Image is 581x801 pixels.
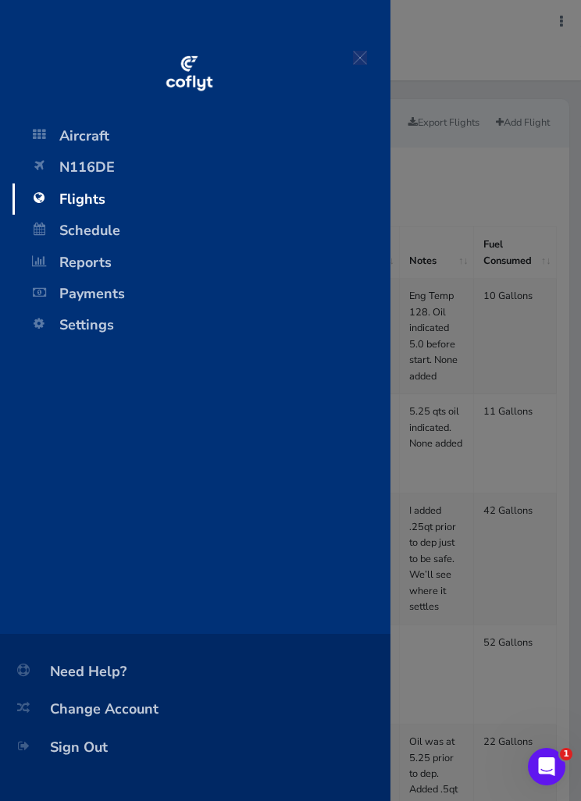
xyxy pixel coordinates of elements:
[28,309,375,340] span: Settings
[12,151,390,183] a: N116DE
[353,51,367,65] img: close
[163,51,215,98] img: coflyt logo
[19,693,372,724] span: Change Account
[28,183,375,215] span: Flights
[19,656,372,687] span: Need Help?
[12,278,390,309] a: Payments
[28,120,375,151] span: Aircraft
[28,151,375,183] span: N116DE
[12,247,390,278] a: Reports
[28,215,375,246] span: Schedule
[12,120,390,151] a: Aircraft
[560,748,572,760] span: 1
[12,309,390,340] a: Settings
[28,247,375,278] span: Reports
[19,732,372,763] span: Sign Out
[12,215,390,246] a: Schedule
[528,748,565,785] iframe: Intercom live chat
[28,278,375,309] span: Payments
[12,183,390,215] a: Flights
